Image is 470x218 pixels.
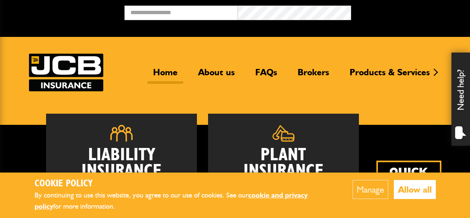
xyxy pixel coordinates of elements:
[451,53,470,146] div: Need help?
[35,190,330,212] p: By continuing to use this website, you agree to our use of cookies. See our for more information.
[148,67,183,84] a: Home
[394,180,436,199] button: Allow all
[344,67,435,84] a: Products & Services
[192,67,240,84] a: About us
[219,147,348,179] h2: Plant Insurance
[35,178,330,190] h2: Cookie Policy
[353,180,388,199] button: Manage
[29,54,103,91] img: JCB Insurance Services logo
[35,191,308,211] a: cookie and privacy policy
[292,67,335,84] a: Brokers
[57,147,186,183] h2: Liability Insurance
[250,67,283,84] a: FAQs
[351,6,464,17] button: Broker Login
[29,54,103,91] a: JCB Insurance Services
